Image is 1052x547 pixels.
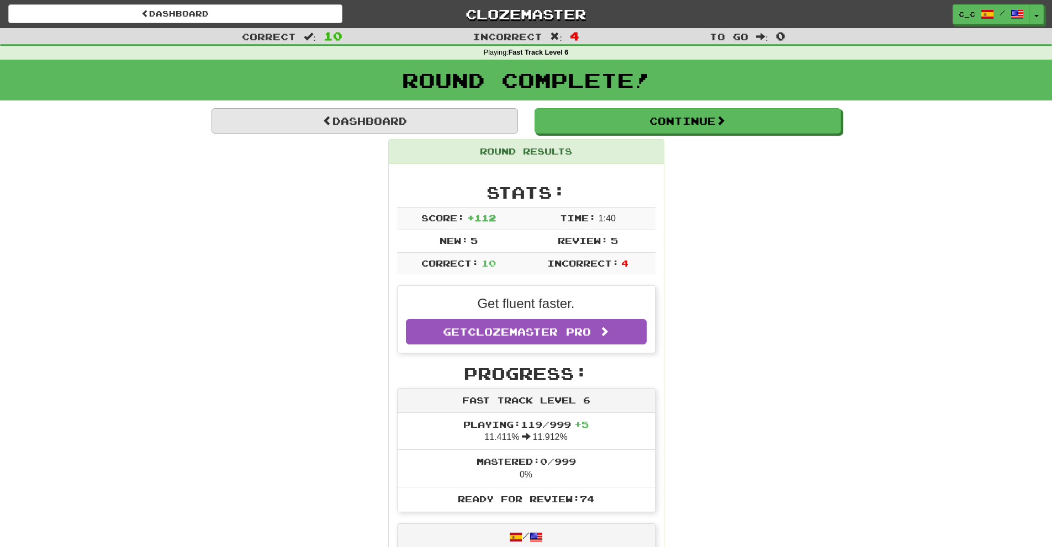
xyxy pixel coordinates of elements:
[359,4,693,24] a: Clozemaster
[440,235,468,246] span: New:
[398,449,655,487] li: 0%
[953,4,1030,24] a: C_C /
[304,32,316,41] span: :
[1000,9,1005,17] span: /
[621,258,628,268] span: 4
[4,69,1048,91] h1: Round Complete!
[212,108,518,134] a: Dashboard
[389,140,664,164] div: Round Results
[547,258,619,268] span: Incorrect:
[473,31,542,42] span: Incorrect
[324,29,342,43] span: 10
[467,213,496,223] span: + 112
[397,183,655,201] h2: Stats:
[599,214,616,223] span: 1 : 40
[406,294,647,313] p: Get fluent faster.
[406,319,647,344] a: GetClozemaster Pro
[509,49,569,56] strong: Fast Track Level 6
[558,235,608,246] span: Review:
[710,31,748,42] span: To go
[550,32,562,41] span: :
[397,364,655,383] h2: Progress:
[560,213,596,223] span: Time:
[398,413,655,450] li: 11.411% 11.912%
[463,419,589,429] span: Playing: 119 / 999
[421,213,464,223] span: Score:
[477,456,576,466] span: Mastered: 0 / 999
[570,29,579,43] span: 4
[421,258,479,268] span: Correct:
[535,108,841,134] button: Continue
[482,258,496,268] span: 10
[959,9,975,19] span: C_C
[776,29,785,43] span: 0
[242,31,296,42] span: Correct
[611,235,618,246] span: 5
[471,235,478,246] span: 5
[756,32,768,41] span: :
[468,326,591,338] span: Clozemaster Pro
[8,4,342,23] a: Dashboard
[398,389,655,413] div: Fast Track Level 6
[574,419,589,429] span: + 5
[458,493,594,504] span: Ready for Review: 74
